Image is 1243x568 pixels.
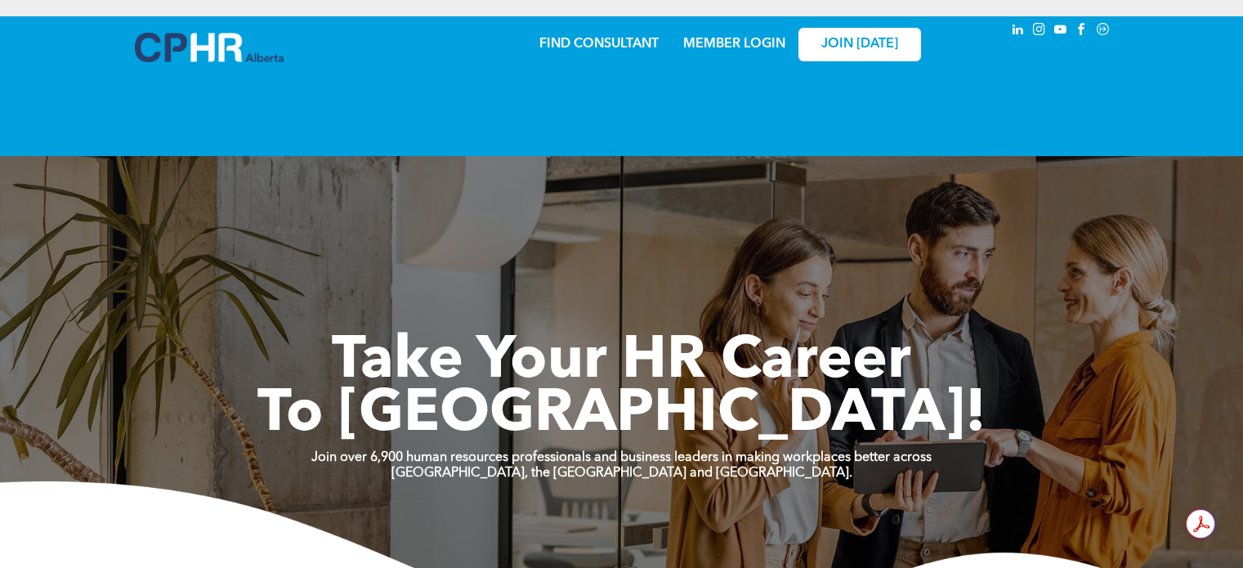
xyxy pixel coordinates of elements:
[135,33,284,62] img: A blue and white logo for cp alberta
[1052,20,1070,42] a: youtube
[1094,20,1112,42] a: Social network
[1009,20,1027,42] a: linkedin
[539,38,659,51] a: FIND CONSULTANT
[391,467,852,480] strong: [GEOGRAPHIC_DATA], the [GEOGRAPHIC_DATA] and [GEOGRAPHIC_DATA].
[1073,20,1091,42] a: facebook
[798,28,921,61] a: JOIN [DATE]
[1031,20,1049,42] a: instagram
[311,451,932,464] strong: Join over 6,900 human resources professionals and business leaders in making workplaces better ac...
[332,333,911,391] span: Take Your HR Career
[821,37,898,52] span: JOIN [DATE]
[683,38,785,51] a: MEMBER LOGIN
[257,386,986,445] span: To [GEOGRAPHIC_DATA]!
